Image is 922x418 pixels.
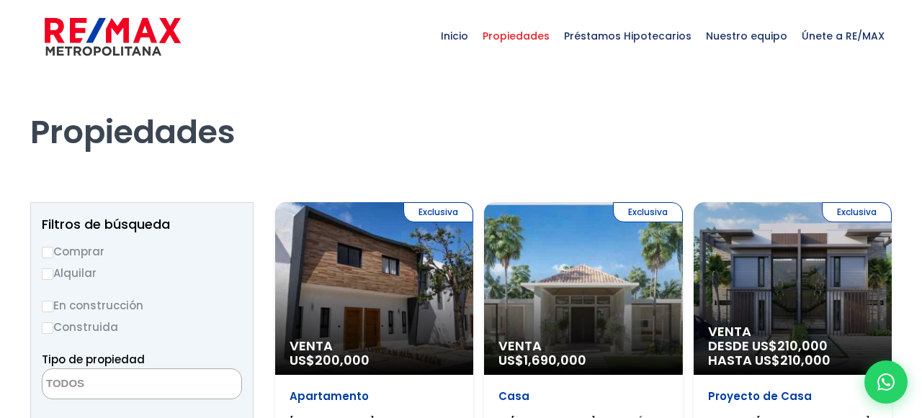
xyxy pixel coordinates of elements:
span: US$ [498,351,586,369]
span: 1,690,000 [524,351,586,369]
input: Alquilar [42,268,53,280]
textarea: Search [42,369,182,400]
span: 200,000 [315,351,370,369]
span: 210,000 [777,337,828,355]
span: Inicio [434,14,475,58]
h1: Propiedades [30,73,892,152]
span: Tipo de propiedad [42,352,145,367]
span: US$ [290,351,370,369]
input: Comprar [42,247,53,258]
label: Construida [42,318,242,336]
label: En construcción [42,296,242,314]
span: Únete a RE/MAX [795,14,892,58]
span: DESDE US$ [708,339,877,368]
p: Proyecto de Casa [708,389,877,404]
span: 210,000 [780,351,831,369]
p: Casa [498,389,668,404]
p: Apartamento [290,389,459,404]
label: Comprar [42,242,242,260]
span: Préstamos Hipotecarios [557,14,699,58]
span: Exclusiva [822,202,892,222]
label: Alquilar [42,264,242,282]
span: Propiedades [475,14,557,58]
span: Exclusiva [403,202,473,222]
span: Exclusiva [613,202,683,222]
span: Nuestro equipo [699,14,795,58]
span: Venta [498,339,668,353]
input: En construcción [42,301,53,312]
h2: Filtros de búsqueda [42,217,242,232]
img: remax-metropolitana-logo [45,15,181,58]
input: Construida [42,322,53,334]
span: Venta [708,324,877,339]
span: HASTA US$ [708,353,877,368]
span: Venta [290,339,459,353]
